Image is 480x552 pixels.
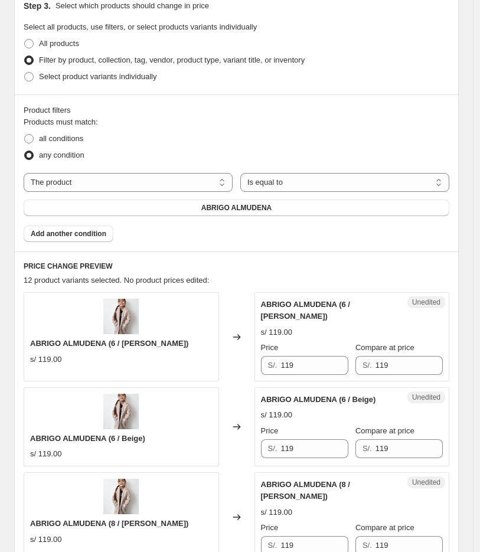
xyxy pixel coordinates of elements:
span: S/. [363,541,372,550]
span: Compare at price [355,426,414,435]
span: All products [39,39,79,48]
div: s/ 119.00 [261,409,293,421]
span: ABRIGO ALMUDENA (6 / [PERSON_NAME]) [261,300,350,321]
span: ABRIGO ALMUDENA (6 / Beige) [261,395,376,404]
span: 12 product variants selected. No product prices edited: [24,276,209,285]
span: ABRIGO ALMUDENA [201,203,272,213]
div: s/ 119.00 [30,354,62,365]
span: all conditions [39,134,83,143]
span: Compare at price [355,343,414,352]
span: Add another condition [31,229,106,239]
span: Filter by product, collection, tag, vendor, product type, variant title, or inventory [39,55,305,64]
span: S/. [268,541,277,550]
span: S/. [268,361,277,370]
span: S/. [363,444,372,453]
img: image00049_80x.png [103,394,139,429]
h6: PRICE CHANGE PREVIEW [24,262,449,271]
span: Unedited [412,393,440,402]
span: Price [261,426,279,435]
div: s/ 119.00 [261,326,293,338]
div: s/ 119.00 [30,534,62,546]
span: Compare at price [355,523,414,532]
div: s/ 119.00 [261,507,293,518]
span: Unedited [412,298,440,307]
span: ABRIGO ALMUDENA (6 / [PERSON_NAME]) [30,339,188,348]
span: ABRIGO ALMUDENA (6 / Beige) [30,434,145,443]
button: ABRIGO ALMUDENA [24,200,449,216]
span: Price [261,343,279,352]
span: any condition [39,151,84,159]
span: Select product variants individually [39,72,156,81]
span: S/. [363,361,372,370]
span: Products must match: [24,117,98,126]
span: ABRIGO ALMUDENA (8 / [PERSON_NAME]) [261,480,350,501]
span: Unedited [412,478,440,487]
img: image00049_80x.png [103,299,139,334]
div: Product filters [24,104,449,116]
span: ABRIGO ALMUDENA (8 / [PERSON_NAME]) [30,519,188,528]
div: s/ 119.00 [30,448,62,460]
button: Add another condition [24,226,113,242]
img: image00049_80x.png [103,479,139,514]
span: S/. [268,444,277,453]
span: Select all products, use filters, or select products variants individually [24,22,257,31]
span: Price [261,523,279,532]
